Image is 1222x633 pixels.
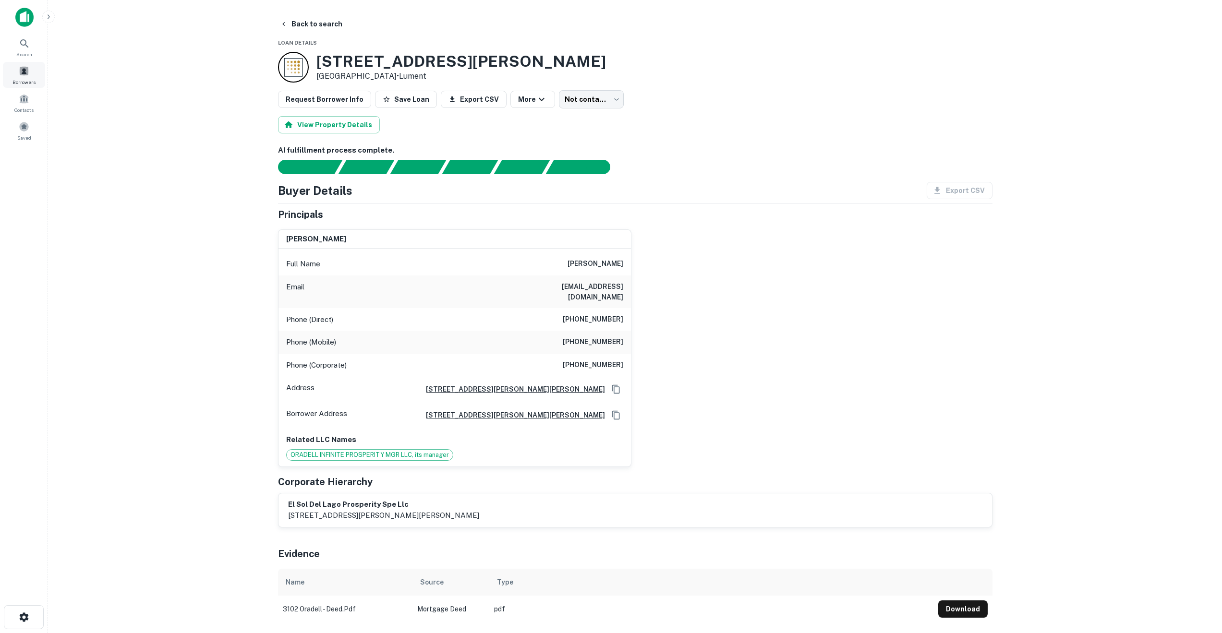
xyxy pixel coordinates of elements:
button: Request Borrower Info [278,91,371,108]
img: capitalize-icon.png [15,8,34,27]
button: Export CSV [441,91,507,108]
p: Phone (Direct) [286,314,333,325]
p: [STREET_ADDRESS][PERSON_NAME][PERSON_NAME] [288,510,479,521]
button: Back to search [276,15,346,33]
p: Borrower Address [286,408,347,422]
h6: [PERSON_NAME] [286,234,346,245]
h6: [EMAIL_ADDRESS][DOMAIN_NAME] [508,281,623,302]
iframe: Chat Widget [1174,556,1222,602]
button: Save Loan [375,91,437,108]
a: [STREET_ADDRESS][PERSON_NAME][PERSON_NAME] [418,410,605,420]
a: Search [3,34,45,60]
h5: Corporate Hierarchy [278,475,373,489]
div: Sending borrower request to AI... [266,160,339,174]
span: Contacts [14,106,34,114]
p: Phone (Corporate) [286,359,347,371]
span: Loan Details [278,40,317,46]
a: Borrowers [3,62,45,88]
td: 3102 oradell - deed.pdf [278,596,412,622]
h6: [PHONE_NUMBER] [563,314,623,325]
div: Type [497,576,513,588]
div: Principals found, still searching for contact information. This may take time... [494,160,550,174]
td: Mortgage Deed [412,596,489,622]
p: Address [286,382,315,396]
h5: Evidence [278,547,320,561]
div: Your request is received and processing... [338,160,394,174]
p: Email [286,281,304,302]
span: Search [16,50,32,58]
button: Copy Address [609,408,623,422]
div: Documents found, AI parsing details... [390,160,446,174]
a: Saved [3,118,45,143]
h6: [PHONE_NUMBER] [563,359,623,371]
h4: Buyer Details [278,182,352,199]
span: Saved [17,134,31,142]
h6: el sol del lago prosperity spe llc [288,499,479,510]
button: Copy Address [609,382,623,396]
p: [GEOGRAPHIC_DATA] • [316,71,606,82]
a: Lument [399,72,426,81]
h6: [PERSON_NAME] [568,258,623,270]
th: Name [278,569,412,596]
button: More [510,91,555,108]
h5: Principals [278,207,323,222]
p: Phone (Mobile) [286,336,336,348]
th: Source [412,569,489,596]
div: Principals found, AI now looking for contact information... [442,160,498,174]
p: Related LLC Names [286,434,623,445]
p: Full Name [286,258,320,270]
div: scrollable content [278,569,992,622]
span: ORADELL INFINITE PROSPERITY MGR LLC, its manager [287,450,453,460]
h3: [STREET_ADDRESS][PERSON_NAME] [316,52,606,71]
a: Contacts [3,90,45,116]
h6: AI fulfillment process complete. [278,145,992,156]
div: Source [420,576,444,588]
th: Type [489,569,933,596]
h6: [PHONE_NUMBER] [563,336,623,348]
span: Borrowers [12,78,36,86]
td: pdf [489,596,933,622]
div: Not contacted [559,90,624,108]
button: View Property Details [278,116,380,133]
button: Download [938,600,988,618]
div: Name [286,576,304,588]
a: [STREET_ADDRESS][PERSON_NAME][PERSON_NAME] [418,384,605,394]
div: AI fulfillment process complete. [546,160,622,174]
